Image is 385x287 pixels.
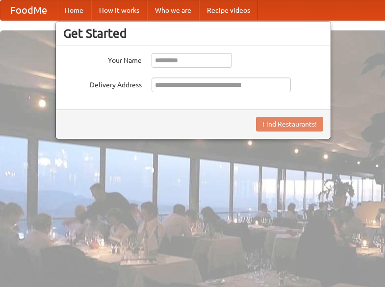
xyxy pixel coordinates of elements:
[147,0,199,20] a: Who we are
[199,0,258,20] a: Recipe videos
[57,0,91,20] a: Home
[63,26,323,41] h3: Get Started
[91,0,147,20] a: How it works
[0,0,57,20] a: FoodMe
[256,117,323,131] button: Find Restaurants!
[63,53,142,65] label: Your Name
[63,78,142,90] label: Delivery Address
